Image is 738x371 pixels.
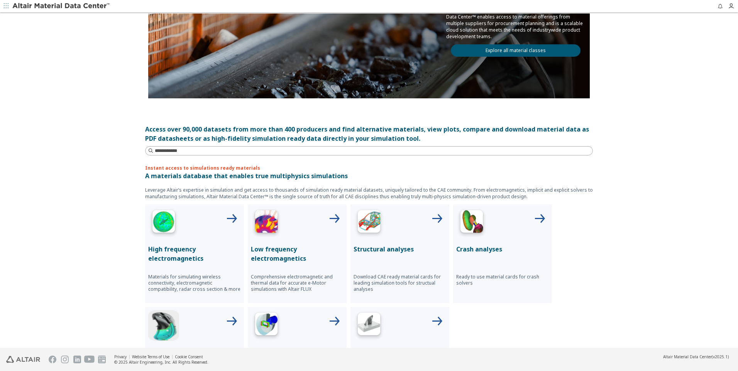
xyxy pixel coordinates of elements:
p: Download CAE ready material cards for leading simulation tools for structual analyses [354,274,446,292]
img: Structural Analyses Icon [354,207,384,238]
p: Ready to use material cards for crash solvers [456,274,549,286]
img: Crash Analyses Icon [456,207,487,238]
p: Comprehensive electromagnetic and thermal data for accurate e-Motor simulations with Altair FLUX [251,274,344,292]
p: High frequency electromagnetics [148,245,241,263]
button: Low Frequency IconLow frequency electromagneticsComprehensive electromagnetic and thermal data fo... [248,204,347,303]
p: Materials for simulating wireless connectivity, electromagnetic compatibility, radar cross sectio... [148,274,241,292]
a: Website Terms of Use [132,354,169,359]
img: Polymer Extrusion Icon [251,310,282,341]
img: Altair Material Data Center [12,2,111,10]
p: Injection molding [148,347,241,356]
p: Instant access to simulations ready materials [145,165,593,171]
a: Cookie Consent [175,354,203,359]
button: Structural Analyses IconStructural analysesDownload CAE ready material cards for leading simulati... [350,204,449,303]
p: Crash analyses [456,245,549,254]
div: (v2025.1) [663,354,729,359]
p: 3D printing [354,347,446,356]
img: Altair Engineering [6,356,40,363]
div: © 2025 Altair Engineering, Inc. All Rights Reserved. [114,359,208,365]
a: Privacy [114,354,127,359]
p: Polymer extrusion [251,347,344,356]
img: Low Frequency Icon [251,207,282,238]
button: Crash Analyses IconCrash analysesReady to use material cards for crash solvers [453,204,552,303]
button: High Frequency IconHigh frequency electromagneticsMaterials for simulating wireless connectivity,... [145,204,244,303]
p: Leverage Altair’s expertise in simulation and get access to thousands of simulation ready materia... [145,187,593,200]
img: Injection Molding Icon [148,310,179,341]
img: 3D Printing Icon [354,310,384,341]
p: Structural analyses [354,245,446,254]
p: A materials database that enables true multiphysics simulations [145,171,593,180]
img: High Frequency Icon [148,207,179,238]
div: Access over 90,000 datasets from more than 400 producers and find alternative materials, view plo... [145,125,593,143]
p: Low frequency electromagnetics [251,245,344,263]
a: Explore all material classes [451,44,581,57]
span: Altair Material Data Center [663,354,712,359]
